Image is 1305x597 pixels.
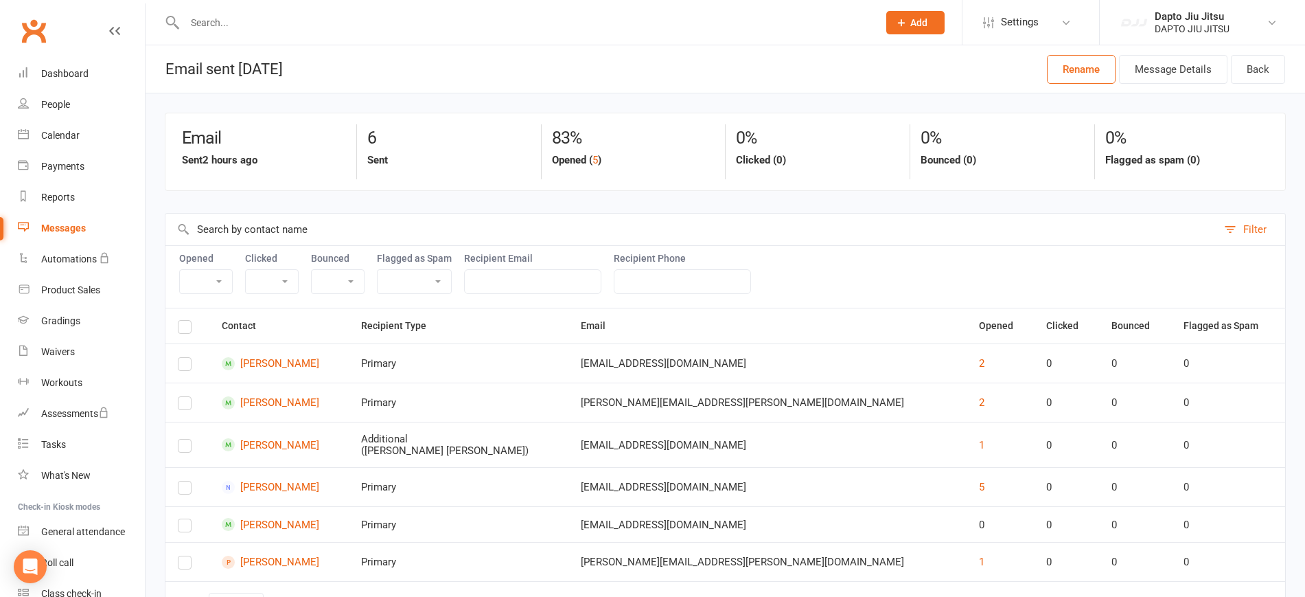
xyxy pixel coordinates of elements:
[18,517,145,548] a: General attendance kiosk mode
[181,13,868,32] input: Search...
[921,124,1084,152] div: 0%
[18,368,145,398] a: Workouts
[1105,124,1269,152] div: 0%
[361,433,556,456] div: Additional
[1046,440,1087,451] div: 0
[1171,308,1285,343] th: Flagged as Spam
[18,213,145,244] a: Messages
[1155,23,1229,35] div: DAPTO JIU JITSU
[361,556,556,568] div: Primary
[41,346,75,357] div: Waivers
[1105,154,1200,166] strong: Flagged as spam (0)
[377,253,452,264] label: Flagged as Spam
[1183,519,1273,531] div: 0
[979,437,984,453] button: 1
[1183,358,1273,370] div: 0
[41,254,97,264] div: Automations
[967,308,1034,343] th: Opened
[361,519,556,531] div: Primary
[41,284,100,295] div: Product Sales
[41,557,73,568] div: Roll call
[979,554,984,570] button: 1
[1111,397,1159,409] div: 0
[41,99,70,110] div: People
[361,358,556,370] div: Primary
[41,130,80,141] div: Calendar
[209,308,349,343] th: Contact
[18,89,145,120] a: People
[1111,556,1159,568] div: 0
[568,308,966,343] th: Email
[41,68,89,79] div: Dashboard
[222,357,336,370] a: [PERSON_NAME]
[18,306,145,337] a: Gradings
[41,470,91,481] div: What's New
[367,154,388,166] strong: Sent
[1183,397,1273,409] div: 0
[361,482,556,493] div: Primary
[182,124,346,152] div: Email
[41,408,109,419] div: Assessments
[182,154,257,166] strong: Sent 2 hours ago
[222,438,336,451] a: [PERSON_NAME]
[41,526,125,537] div: General attendance
[736,154,786,166] strong: Clicked (0)
[614,253,751,264] label: Recipient Phone
[1243,221,1267,238] div: Filter
[1217,214,1285,245] button: Filter
[1046,482,1087,493] div: 0
[222,518,336,531] a: [PERSON_NAME]
[14,550,47,583] div: Open Intercom Messenger
[361,445,556,457] div: ( [PERSON_NAME] [PERSON_NAME] )
[222,396,336,409] a: [PERSON_NAME]
[979,355,984,372] button: 2
[581,556,954,568] div: [PERSON_NAME][EMAIL_ADDRESS][PERSON_NAME][DOMAIN_NAME]
[1183,482,1273,493] div: 0
[581,482,954,493] div: [EMAIL_ADDRESS][DOMAIN_NAME]
[361,397,556,409] div: Primary
[581,358,954,370] div: [EMAIL_ADDRESS][DOMAIN_NAME]
[1001,7,1039,38] span: Settings
[1046,358,1087,370] div: 0
[1183,556,1273,568] div: 0
[736,124,899,152] div: 0%
[592,152,598,168] button: 5
[1046,397,1087,409] div: 0
[886,11,945,34] button: Add
[1111,358,1159,370] div: 0
[18,460,145,491] a: What's New
[165,214,1217,245] input: Search by contact name
[18,337,145,368] a: Waivers
[41,377,82,388] div: Workouts
[311,253,365,264] label: Bounced
[910,17,927,28] span: Add
[581,440,954,451] div: [EMAIL_ADDRESS][DOMAIN_NAME]
[552,154,601,166] strong: Opened ( )
[1046,556,1087,568] div: 0
[1099,308,1171,343] th: Bounced
[1183,440,1273,451] div: 0
[1047,55,1116,84] button: Rename
[581,519,954,531] div: [EMAIL_ADDRESS][DOMAIN_NAME]
[18,151,145,182] a: Payments
[18,182,145,213] a: Reports
[245,253,299,264] label: Clicked
[1155,10,1229,23] div: Dapto Jiu Jitsu
[41,161,84,172] div: Payments
[222,481,336,494] a: [PERSON_NAME]
[464,253,601,264] label: Recipient Email
[41,439,66,450] div: Tasks
[1120,9,1148,36] img: thumb_image1723000370.png
[41,192,75,203] div: Reports
[18,548,145,578] a: Roll call
[18,429,145,460] a: Tasks
[1111,519,1159,531] div: 0
[179,253,233,264] label: Opened
[1034,308,1099,343] th: Clicked
[1111,482,1159,493] div: 0
[1111,440,1159,451] div: 0
[18,120,145,151] a: Calendar
[18,275,145,306] a: Product Sales
[18,244,145,275] a: Automations
[921,154,976,166] strong: Bounced (0)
